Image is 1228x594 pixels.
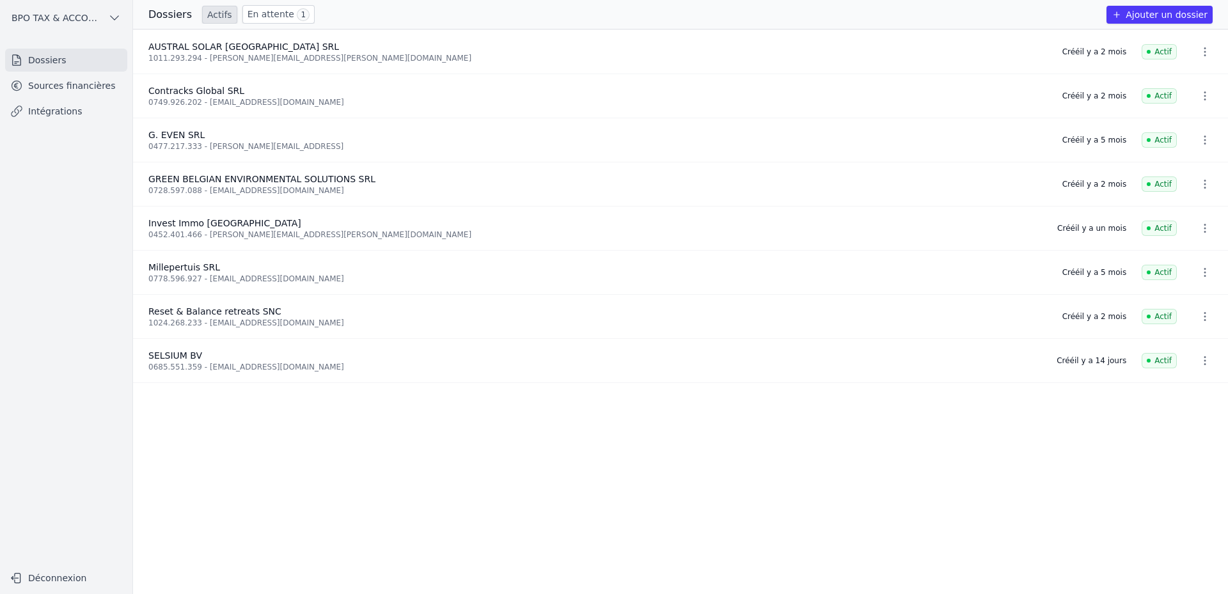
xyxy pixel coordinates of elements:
[1142,88,1177,104] span: Actif
[1062,311,1126,322] div: Créé il y a 2 mois
[5,100,127,123] a: Intégrations
[1057,356,1126,366] div: Créé il y a 14 jours
[297,8,310,21] span: 1
[1142,353,1177,368] span: Actif
[1057,223,1126,233] div: Créé il y a un mois
[1142,221,1177,236] span: Actif
[148,218,301,228] span: Invest Immo [GEOGRAPHIC_DATA]
[148,362,1041,372] div: 0685.551.359 - [EMAIL_ADDRESS][DOMAIN_NAME]
[148,7,192,22] h3: Dossiers
[148,141,1047,152] div: 0477.217.333 - [PERSON_NAME][EMAIL_ADDRESS]
[148,53,1047,63] div: 1011.293.294 - [PERSON_NAME][EMAIL_ADDRESS][PERSON_NAME][DOMAIN_NAME]
[148,185,1047,196] div: 0728.597.088 - [EMAIL_ADDRESS][DOMAIN_NAME]
[1062,135,1126,145] div: Créé il y a 5 mois
[5,568,127,588] button: Déconnexion
[5,49,127,72] a: Dossiers
[5,74,127,97] a: Sources financières
[1106,6,1213,24] button: Ajouter un dossier
[148,262,220,272] span: Millepertuis SRL
[148,318,1047,328] div: 1024.268.233 - [EMAIL_ADDRESS][DOMAIN_NAME]
[1062,91,1126,101] div: Créé il y a 2 mois
[148,97,1047,107] div: 0749.926.202 - [EMAIL_ADDRESS][DOMAIN_NAME]
[148,86,244,96] span: Contracks Global SRL
[1142,44,1177,59] span: Actif
[148,274,1047,284] div: 0778.596.927 - [EMAIL_ADDRESS][DOMAIN_NAME]
[1062,47,1126,57] div: Créé il y a 2 mois
[1142,309,1177,324] span: Actif
[148,306,281,317] span: Reset & Balance retreats SNC
[148,130,205,140] span: G. EVEN SRL
[5,8,127,28] button: BPO TAX & ACCOUNTANCY SRL
[1062,179,1126,189] div: Créé il y a 2 mois
[148,42,339,52] span: AUSTRAL SOLAR [GEOGRAPHIC_DATA] SRL
[1062,267,1126,277] div: Créé il y a 5 mois
[12,12,103,24] span: BPO TAX & ACCOUNTANCY SRL
[242,5,315,24] a: En attente 1
[148,230,1042,240] div: 0452.401.466 - [PERSON_NAME][EMAIL_ADDRESS][PERSON_NAME][DOMAIN_NAME]
[148,174,375,184] span: GREEN BELGIAN ENVIRONMENTAL SOLUTIONS SRL
[1142,176,1177,192] span: Actif
[1142,132,1177,148] span: Actif
[1142,265,1177,280] span: Actif
[202,6,237,24] a: Actifs
[148,350,202,361] span: SELSIUM BV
